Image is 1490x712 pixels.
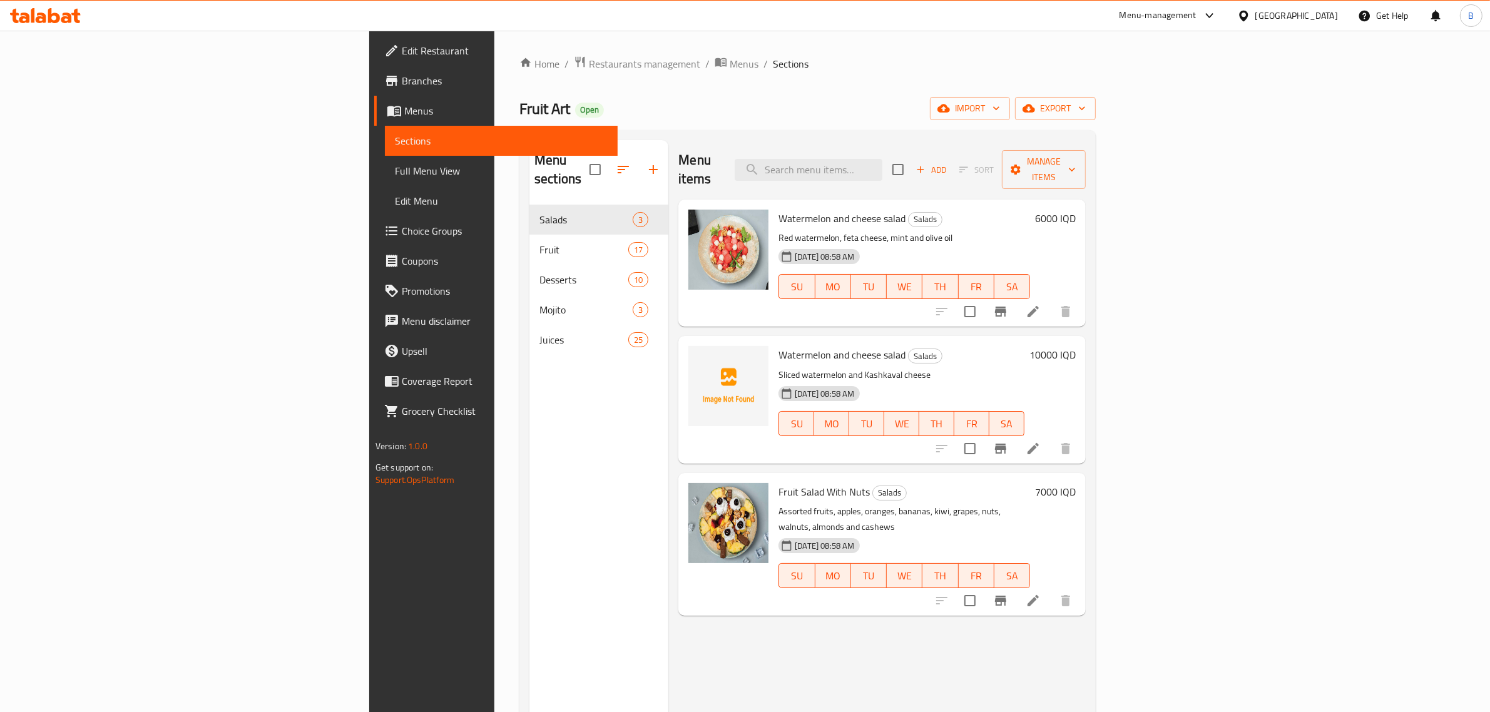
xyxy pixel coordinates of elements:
button: SA [994,274,1030,299]
span: FR [964,278,989,296]
a: Menu disclaimer [374,306,618,336]
span: Select to update [957,435,983,462]
div: [GEOGRAPHIC_DATA] [1255,9,1338,23]
span: Manage items [1012,154,1076,185]
a: Choice Groups [374,216,618,246]
a: Branches [374,66,618,96]
button: MO [815,274,851,299]
span: export [1025,101,1086,116]
div: Juices25 [529,325,668,355]
a: Edit menu item [1026,441,1041,456]
span: Watermelon and cheese salad [778,209,906,228]
span: Version: [375,438,406,454]
span: TH [924,415,949,433]
button: SU [778,563,815,588]
nav: breadcrumb [519,56,1096,72]
span: Coupons [402,253,608,268]
a: Edit menu item [1026,304,1041,319]
div: items [628,272,648,287]
a: Sections [385,126,618,156]
span: TH [927,278,953,296]
span: Promotions [402,283,608,298]
button: SA [989,411,1024,436]
span: Mojito [539,302,633,317]
span: Branches [402,73,608,88]
div: items [628,242,648,257]
button: TU [849,411,884,436]
span: Salads [873,486,906,500]
h2: Menu items [678,151,720,188]
div: Menu-management [1120,8,1197,23]
span: Upsell [402,343,608,359]
button: Add section [638,155,668,185]
button: FR [954,411,989,436]
div: Salads3 [529,205,668,235]
span: Desserts [539,272,628,287]
span: 25 [629,334,648,346]
a: Full Menu View [385,156,618,186]
p: Assorted fruits, apples, oranges, bananas, kiwi, grapes, nuts, walnuts, almonds and cashews [778,504,1030,535]
input: search [735,159,882,181]
a: Grocery Checklist [374,396,618,426]
span: SA [994,415,1019,433]
span: Coverage Report [402,374,608,389]
span: Sections [773,56,809,71]
span: Edit Menu [395,193,608,208]
a: Promotions [374,276,618,306]
span: MO [820,567,846,585]
span: import [940,101,1000,116]
span: WE [892,567,917,585]
button: SU [778,411,814,436]
div: Mojito3 [529,295,668,325]
span: Add [914,163,948,177]
button: export [1015,97,1096,120]
button: Add [911,160,951,180]
span: 10 [629,274,648,286]
span: MO [820,278,846,296]
h6: 6000 IQD [1035,210,1076,227]
button: WE [887,563,922,588]
span: Select section first [951,160,1002,180]
img: Watermelon and cheese salad [688,346,768,426]
button: SU [778,274,815,299]
a: Edit Menu [385,186,618,216]
a: Coverage Report [374,366,618,396]
button: import [930,97,1010,120]
button: TH [919,411,954,436]
span: Choice Groups [402,223,608,238]
span: TU [856,278,882,296]
button: FR [959,274,994,299]
span: TU [854,415,879,433]
h6: 10000 IQD [1029,346,1076,364]
span: Sections [395,133,608,148]
span: Full Menu View [395,163,608,178]
a: Edit Restaurant [374,36,618,66]
button: delete [1051,297,1081,327]
span: Grocery Checklist [402,404,608,419]
span: FR [959,415,984,433]
a: Support.OpsPlatform [375,472,455,488]
button: TH [922,563,958,588]
span: 3 [633,214,648,226]
div: Fruit17 [529,235,668,265]
span: Sort sections [608,155,638,185]
div: Salads [908,212,942,227]
span: SU [784,415,809,433]
h6: 7000 IQD [1035,483,1076,501]
p: Red watermelon, feta cheese, mint and olive oil [778,230,1030,246]
span: Menu disclaimer [402,313,608,328]
div: items [628,332,648,347]
button: Branch-specific-item [986,297,1016,327]
span: Juices [539,332,628,347]
button: MO [815,563,851,588]
button: TU [851,274,887,299]
span: 1.0.0 [408,438,427,454]
button: FR [959,563,994,588]
span: Watermelon and cheese salad [778,345,906,364]
span: TU [856,567,882,585]
a: Menus [715,56,758,72]
span: Edit Restaurant [402,43,608,58]
span: [DATE] 08:58 AM [790,540,859,552]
